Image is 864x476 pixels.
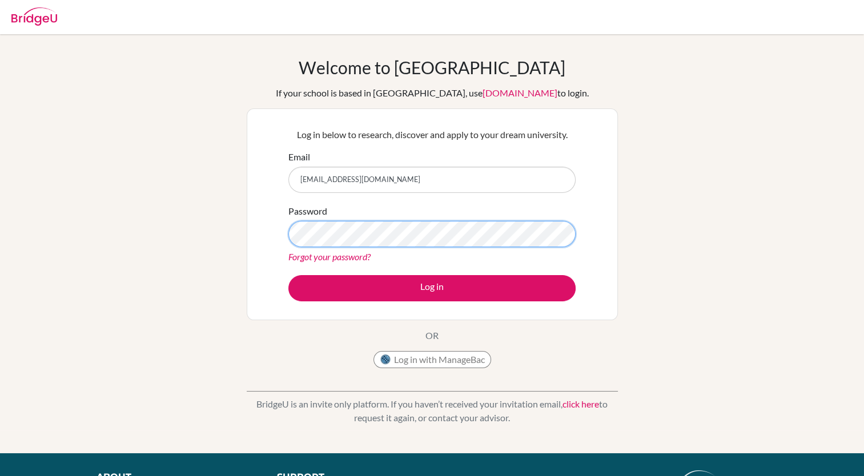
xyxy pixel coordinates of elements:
p: OR [425,329,439,342]
div: If your school is based in [GEOGRAPHIC_DATA], use to login. [276,86,589,100]
label: Email [288,150,310,164]
img: Bridge-U [11,7,57,26]
label: Password [288,204,327,218]
button: Log in [288,275,576,301]
a: [DOMAIN_NAME] [483,87,557,98]
h1: Welcome to [GEOGRAPHIC_DATA] [299,57,565,78]
p: Log in below to research, discover and apply to your dream university. [288,128,576,142]
a: Forgot your password? [288,251,371,262]
button: Log in with ManageBac [373,351,491,368]
a: click here [562,398,599,409]
p: BridgeU is an invite only platform. If you haven’t received your invitation email, to request it ... [247,397,618,425]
